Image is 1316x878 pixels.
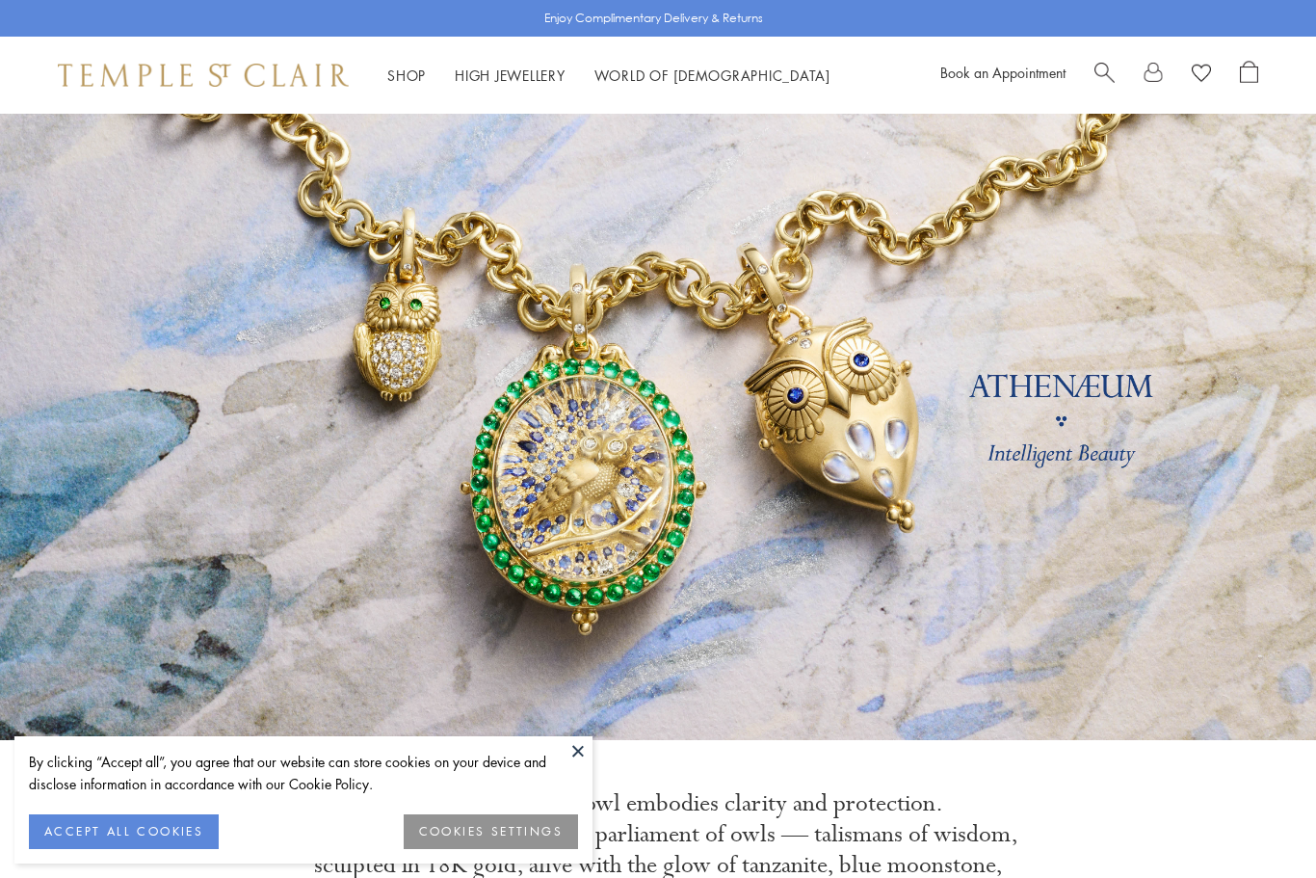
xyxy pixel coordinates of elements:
[1192,61,1211,90] a: View Wishlist
[455,66,566,85] a: High JewelleryHigh Jewellery
[594,66,830,85] a: World of [DEMOGRAPHIC_DATA]World of [DEMOGRAPHIC_DATA]
[1094,61,1115,90] a: Search
[29,751,578,795] div: By clicking “Accept all”, you agree that our website can store cookies on your device and disclos...
[940,63,1066,82] a: Book an Appointment
[404,814,578,849] button: COOKIES SETTINGS
[29,814,219,849] button: ACCEPT ALL COOKIES
[1220,787,1297,859] iframe: Gorgias live chat messenger
[58,64,349,87] img: Temple St. Clair
[387,64,830,88] nav: Main navigation
[544,9,763,28] p: Enjoy Complimentary Delivery & Returns
[387,66,426,85] a: ShopShop
[1240,61,1258,90] a: Open Shopping Bag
